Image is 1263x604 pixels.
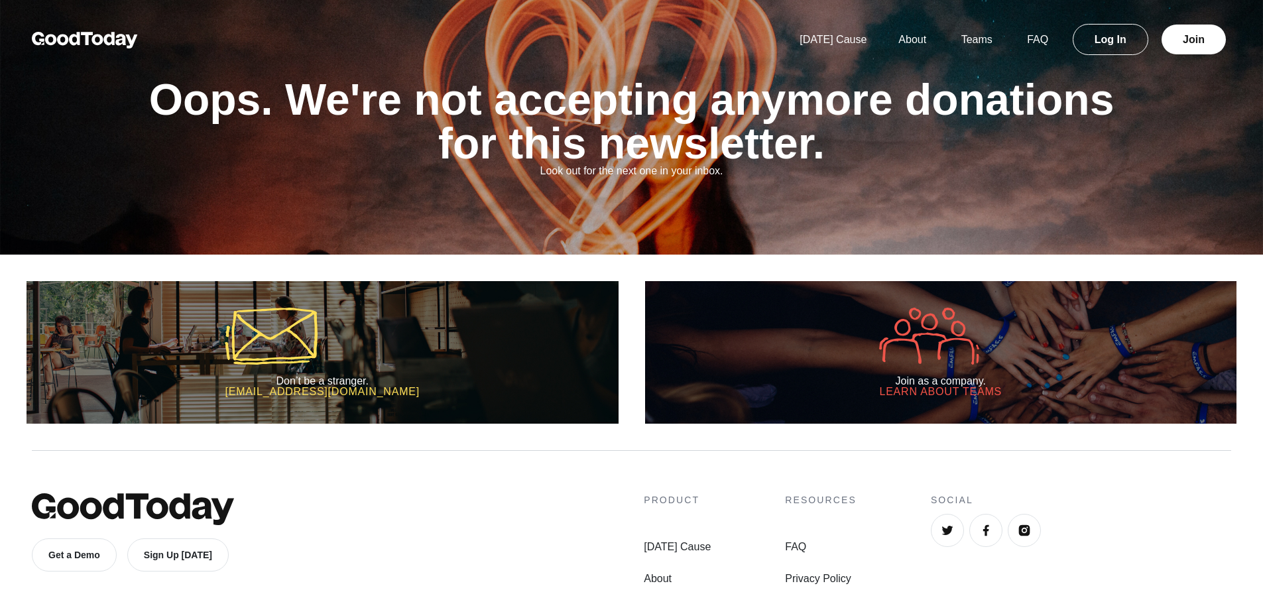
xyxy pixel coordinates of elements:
[969,514,1002,547] a: Facebook
[979,524,992,537] img: Facebook
[27,281,619,424] a: Don’t be a stranger. [EMAIL_ADDRESS][DOMAIN_NAME]
[784,34,882,45] a: [DATE] Cause
[644,539,711,555] a: [DATE] Cause
[1011,34,1064,45] a: FAQ
[133,78,1131,165] h1: Oops. We're not accepting anymore donations for this newsletter.
[32,538,117,572] a: Get a Demo
[945,34,1008,45] a: Teams
[127,538,229,572] a: Sign Up [DATE]
[644,571,711,587] a: About
[931,514,964,547] a: Twitter
[644,493,711,507] h4: Product
[879,387,1002,397] h3: Learn about Teams
[133,165,1131,177] h2: Look out for the next one in your inbox.
[225,375,420,387] h2: Don’t be a stranger.
[1008,514,1041,547] a: Instagram
[645,281,1237,424] a: Join as a company. Learn about Teams
[785,493,857,507] h4: Resources
[1018,524,1031,537] img: Instagram
[225,387,420,397] h3: [EMAIL_ADDRESS][DOMAIN_NAME]
[32,493,234,525] img: GoodToday
[785,571,857,587] a: Privacy Policy
[931,493,1231,507] h4: Social
[32,32,138,48] img: GoodToday
[879,308,979,365] img: icon-company-9005efa6fbb31de5087adda016c9bae152a033d430c041dc1efcb478492f602d.svg
[879,375,1002,387] h2: Join as a company.
[225,308,317,365] img: icon-mail-5a43aaca37e600df00e56f9b8d918e47a1bfc3b774321cbcea002c40666e291d.svg
[1073,24,1148,55] a: Log In
[882,34,942,45] a: About
[941,524,954,537] img: Twitter
[785,539,857,555] a: FAQ
[1162,25,1226,54] a: Join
